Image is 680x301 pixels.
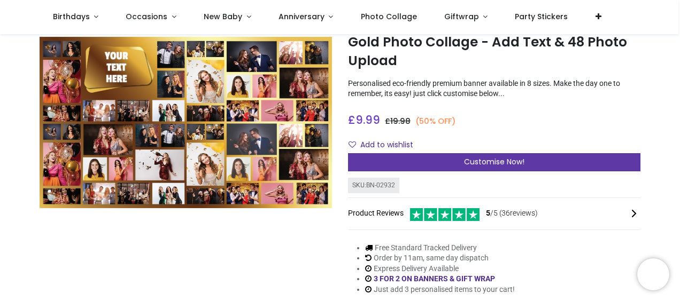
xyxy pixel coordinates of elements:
[204,11,242,22] span: New Baby
[390,116,411,126] span: 19.98
[365,243,515,254] li: Free Standard Tracked Delivery
[348,78,640,99] p: Personalised eco-friendly premium banner available in 8 sizes. Make the day one to remember, its ...
[126,11,167,22] span: Occasions
[415,116,456,127] small: (50% OFF)
[486,209,490,217] span: 5
[348,207,640,221] div: Product Reviews
[486,208,538,219] span: /5 ( 36 reviews)
[515,11,568,22] span: Party Stickers
[637,258,669,290] iframe: Brevo live chat
[348,178,399,193] div: SKU: BN-02932
[385,116,411,126] span: £
[348,112,380,128] span: £
[349,141,356,148] i: Add to wishlist
[365,284,515,295] li: Just add 3 personalised items to your cart!
[361,11,417,22] span: Photo Collage
[356,112,380,128] span: 9.99
[365,264,515,274] li: Express Delivery Available
[444,11,479,22] span: Giftwrap
[365,253,515,264] li: Order by 11am, same day dispatch
[348,136,422,154] button: Add to wishlistAdd to wishlist
[348,15,640,70] h1: Personalised Birthday Backdrop Banner - Gold Photo Collage - Add Text & 48 Photo Upload
[40,37,332,208] img: Personalised Birthday Backdrop Banner - Gold Photo Collage - Add Text & 48 Photo Upload
[279,11,324,22] span: Anniversary
[53,11,90,22] span: Birthdays
[374,274,495,283] a: 3 FOR 2 ON BANNERS & GIFT WRAP
[464,156,524,167] span: Customise Now!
